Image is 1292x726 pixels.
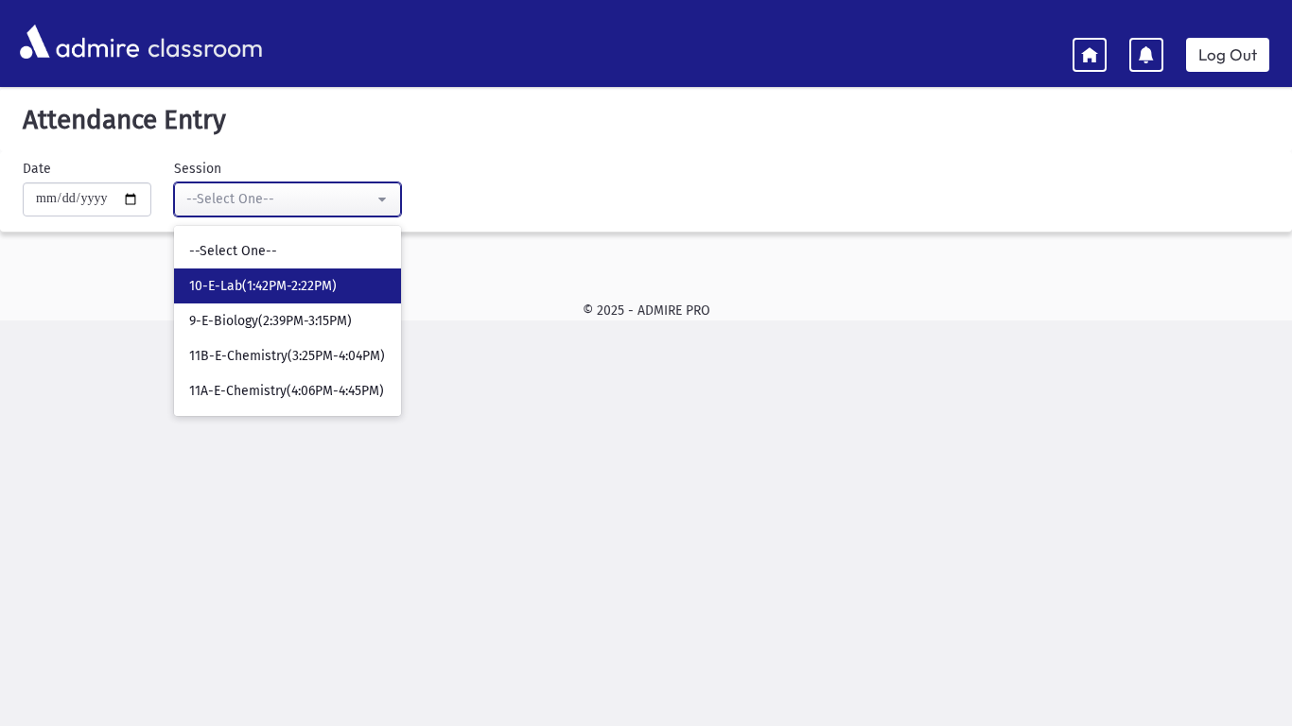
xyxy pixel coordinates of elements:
span: 10-E-Lab(1:42PM-2:22PM) [189,277,337,296]
label: Date [23,159,51,179]
span: --Select One-- [189,242,277,261]
button: --Select One-- [174,182,401,216]
img: AdmirePro [15,20,144,63]
a: Log Out [1186,38,1269,72]
div: --Select One-- [186,189,374,209]
div: © 2025 - ADMIRE PRO [30,301,1262,320]
span: classroom [144,17,263,67]
span: 11A-E-Chemistry(4:06PM-4:45PM) [189,382,384,401]
span: 11B-E-Chemistry(3:25PM-4:04PM) [189,347,385,366]
span: 9-E-Biology(2:39PM-3:15PM) [189,312,352,331]
label: Session [174,159,221,179]
h5: Attendance Entry [15,104,1277,136]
